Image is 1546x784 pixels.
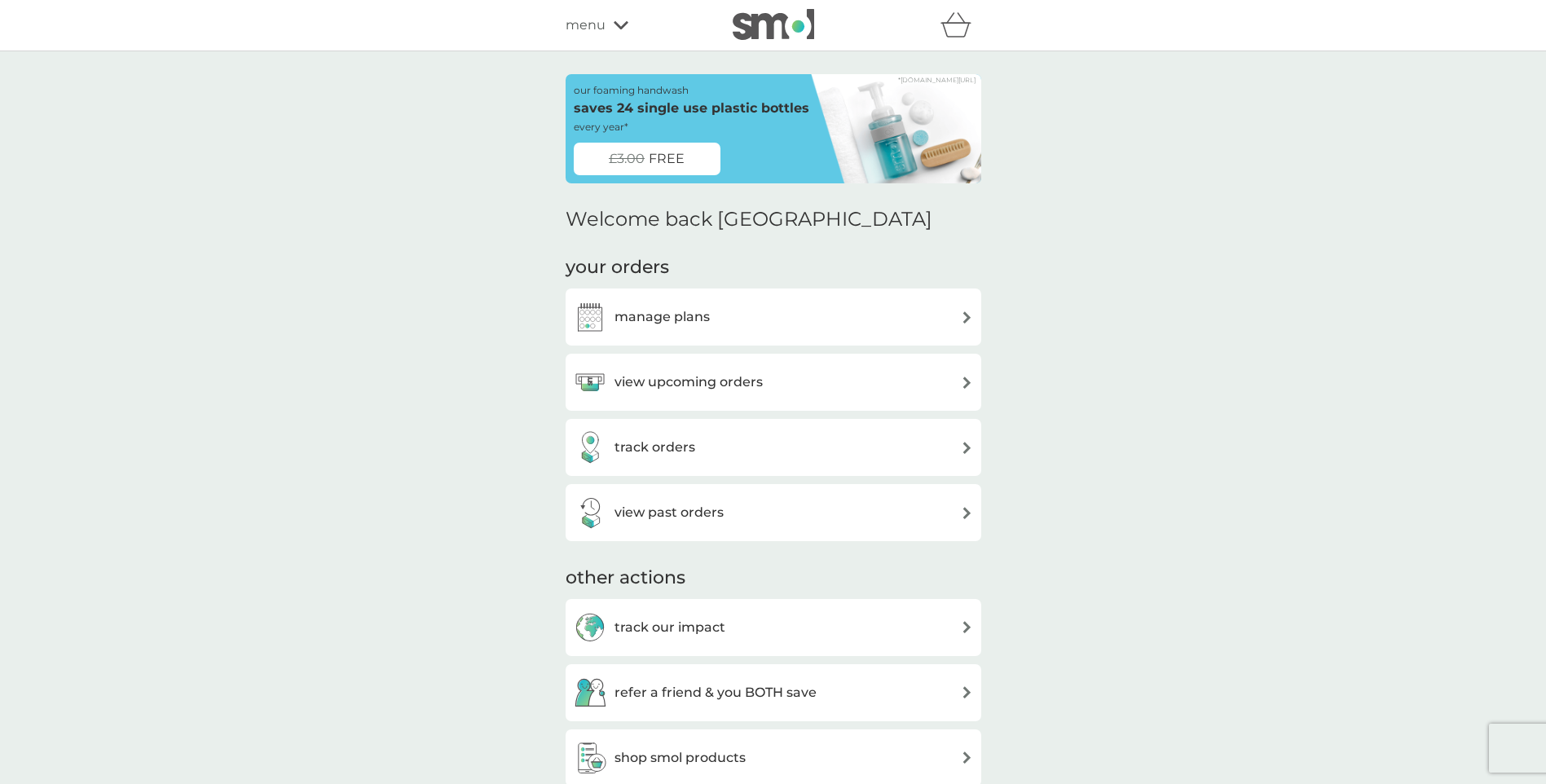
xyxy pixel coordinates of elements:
img: arrow right [961,751,973,764]
h2: Welcome back [GEOGRAPHIC_DATA] [566,208,932,231]
h3: view past orders [614,502,724,523]
img: smol [733,9,814,40]
p: every year* [574,119,628,134]
h3: refer a friend & you BOTH save [614,682,817,703]
div: basket [940,9,981,42]
a: *[DOMAIN_NAME][URL] [898,77,976,83]
span: £3.00 [609,148,645,170]
h3: shop smol products [614,747,746,769]
img: arrow right [961,686,973,698]
span: menu [566,15,606,36]
img: arrow right [961,377,973,389]
h3: view upcoming orders [614,372,763,393]
h3: track orders [614,437,695,458]
p: saves 24 single use plastic bottles [574,98,809,119]
h3: other actions [566,566,685,591]
span: FREE [649,148,685,170]
h3: track our impact [614,617,725,638]
img: arrow right [961,442,973,454]
img: arrow right [961,311,973,324]
img: arrow right [961,507,973,519]
h3: manage plans [614,306,710,328]
img: arrow right [961,621,973,633]
p: our foaming handwash [574,82,689,98]
h3: your orders [566,255,669,280]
